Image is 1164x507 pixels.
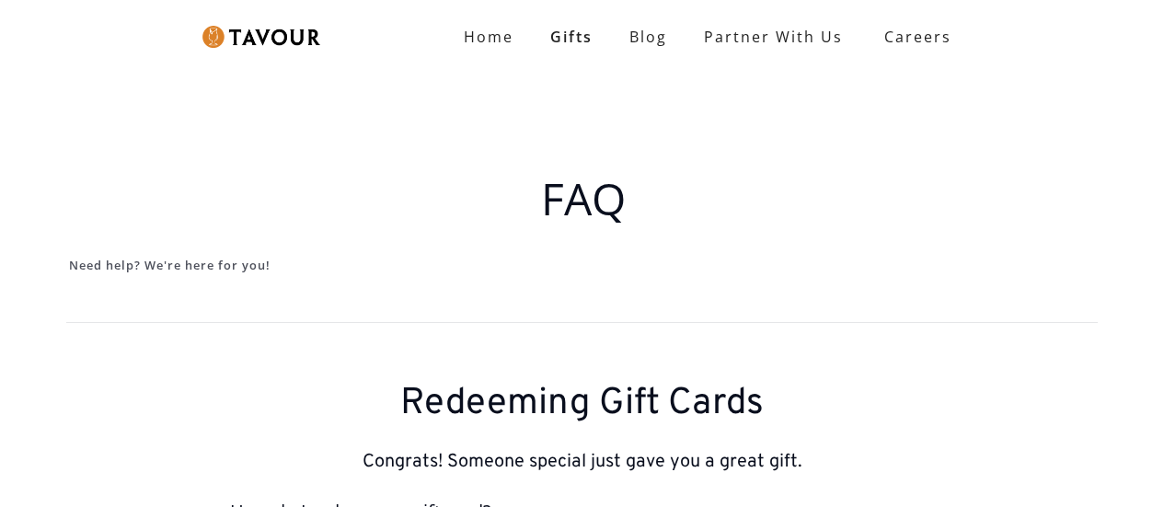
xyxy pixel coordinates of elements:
h5: Congrats! Someone special just gave you a great gift. [46,448,1118,476]
strong: Home [464,27,513,47]
a: Home [445,18,532,55]
a: Gifts [532,18,611,55]
a: Blog [611,18,686,55]
strong: Careers [884,18,951,55]
a: Careers [861,11,965,63]
h1: FAQ [69,166,1097,232]
div: Need help? We're here for you! [69,254,1097,278]
h1: Redeeming Gift Cards [46,382,1118,426]
a: partner with us [686,18,861,55]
